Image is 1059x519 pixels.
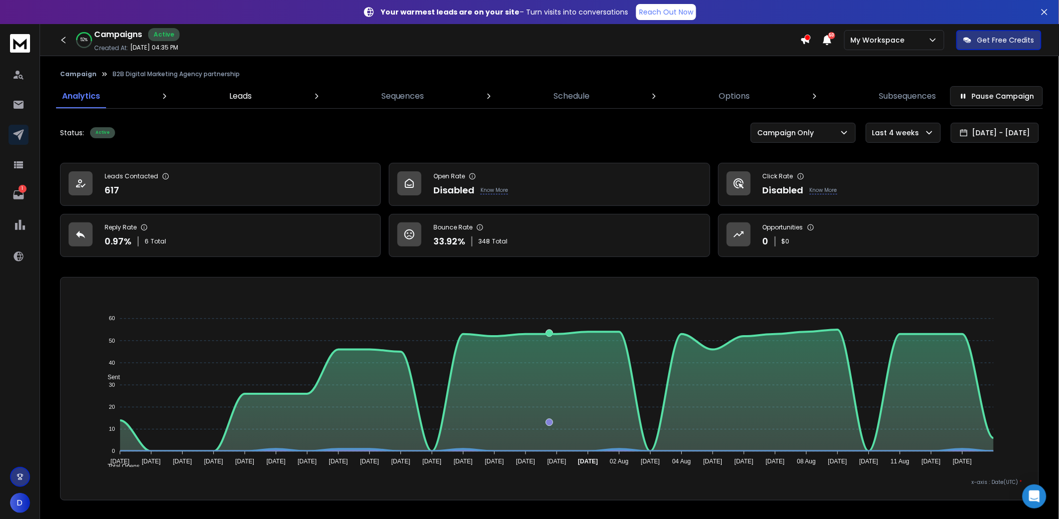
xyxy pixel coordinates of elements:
[173,458,192,465] tspan: [DATE]
[329,458,348,465] tspan: [DATE]
[236,458,255,465] tspan: [DATE]
[105,183,119,197] p: 617
[433,234,465,248] p: 33.92 %
[381,90,424,102] p: Sequences
[873,84,942,108] a: Subsequences
[100,463,140,470] span: Total Opens
[389,163,710,206] a: Open RateDisabledKnow More
[763,234,769,248] p: 0
[763,172,793,180] p: Click Rate
[433,183,474,197] p: Disabled
[298,458,317,465] tspan: [DATE]
[718,214,1039,257] a: Opportunities0$0
[851,35,909,45] p: My Workspace
[60,70,97,78] button: Campaign
[130,44,178,52] p: [DATE] 04:35 PM
[60,128,84,138] p: Status:
[810,186,837,194] p: Know More
[763,183,804,197] p: Disabled
[360,458,379,465] tspan: [DATE]
[100,374,120,381] span: Sent
[391,458,410,465] tspan: [DATE]
[81,37,88,43] p: 52 %
[548,84,596,108] a: Schedule
[953,458,972,465] tspan: [DATE]
[109,404,115,410] tspan: 20
[19,185,27,193] p: 1
[90,127,115,138] div: Active
[60,163,381,206] a: Leads Contacted617
[735,458,754,465] tspan: [DATE]
[956,30,1041,50] button: Get Free Credits
[229,90,252,102] p: Leads
[718,163,1039,206] a: Click RateDisabledKnow More
[109,426,115,432] tspan: 10
[828,458,847,465] tspan: [DATE]
[389,214,710,257] a: Bounce Rate33.92%348Total
[142,458,161,465] tspan: [DATE]
[641,458,660,465] tspan: [DATE]
[267,458,286,465] tspan: [DATE]
[492,237,507,245] span: Total
[112,448,115,454] tspan: 0
[713,84,756,108] a: Options
[763,223,803,231] p: Opportunities
[673,458,691,465] tspan: 04 Aug
[636,4,696,20] a: Reach Out Now
[554,90,590,102] p: Schedule
[113,70,240,78] p: B2B Digital Marketing Agency partnership
[145,237,149,245] span: 6
[828,32,835,39] span: 50
[782,237,790,245] p: $ 0
[381,7,519,17] strong: Your warmest leads are on your site
[879,90,936,102] p: Subsequences
[109,382,115,388] tspan: 30
[105,172,158,180] p: Leads Contacted
[433,172,465,180] p: Open Rate
[719,90,750,102] p: Options
[485,458,504,465] tspan: [DATE]
[639,7,693,17] p: Reach Out Now
[950,86,1043,106] button: Pause Campaign
[797,458,816,465] tspan: 08 Aug
[109,316,115,322] tspan: 60
[204,458,223,465] tspan: [DATE]
[10,34,30,53] img: logo
[9,185,29,205] a: 1
[10,493,30,513] button: D
[151,237,166,245] span: Total
[109,338,115,344] tspan: 50
[109,360,115,366] tspan: 40
[62,90,100,102] p: Analytics
[757,128,818,138] p: Campaign Only
[423,458,442,465] tspan: [DATE]
[872,128,923,138] p: Last 4 weeks
[578,458,598,465] tspan: [DATE]
[94,44,128,52] p: Created At:
[922,458,941,465] tspan: [DATE]
[548,458,567,465] tspan: [DATE]
[111,458,130,465] tspan: [DATE]
[105,223,137,231] p: Reply Rate
[859,458,878,465] tspan: [DATE]
[704,458,723,465] tspan: [DATE]
[891,458,909,465] tspan: 11 Aug
[516,458,536,465] tspan: [DATE]
[766,458,785,465] tspan: [DATE]
[454,458,473,465] tspan: [DATE]
[94,29,142,41] h1: Campaigns
[1022,484,1046,508] div: Open Intercom Messenger
[951,123,1039,143] button: [DATE] - [DATE]
[977,35,1034,45] p: Get Free Credits
[60,214,381,257] a: Reply Rate0.97%6Total
[148,28,180,41] div: Active
[381,7,628,17] p: – Turn visits into conversations
[105,234,132,248] p: 0.97 %
[433,223,472,231] p: Bounce Rate
[375,84,430,108] a: Sequences
[610,458,629,465] tspan: 02 Aug
[478,237,490,245] span: 348
[223,84,258,108] a: Leads
[56,84,106,108] a: Analytics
